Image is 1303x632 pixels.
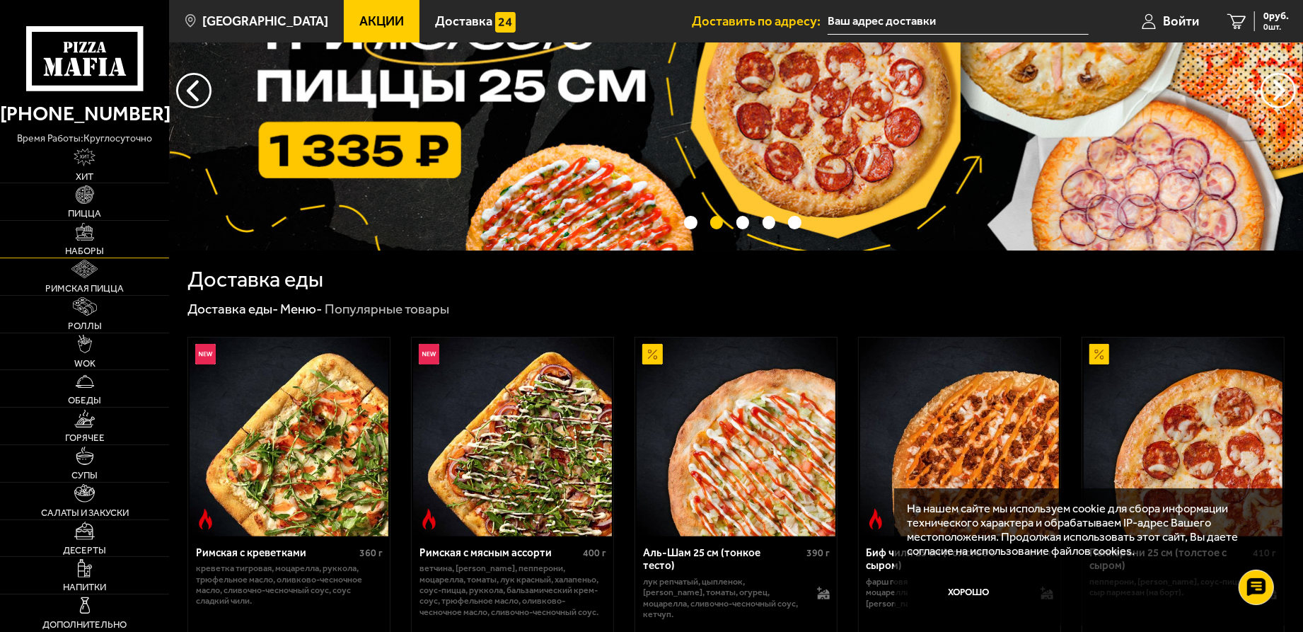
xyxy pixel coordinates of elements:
[68,396,101,405] span: Обеды
[710,216,723,229] button: точки переключения
[866,509,886,529] img: Острое блюдо
[867,546,1026,573] div: Биф чили 25 см (толстое с сыром)
[1163,15,1199,28] span: Войти
[419,563,606,617] p: ветчина, [PERSON_NAME], пепперони, моцарелла, томаты, лук красный, халапеньо, соус-пицца, руккола...
[412,338,613,536] a: НовинкаОстрое блюдоРимская с мясным ассорти
[63,546,106,555] span: Десерты
[419,344,439,364] img: Новинка
[643,576,804,619] p: лук репчатый, цыпленок, [PERSON_NAME], томаты, огурец, моцарелла, сливочно-чесночный соус, кетчуп.
[583,547,606,559] span: 400 г
[692,15,828,28] span: Доставить по адресу:
[1089,344,1110,364] img: Акционный
[684,216,697,229] button: точки переключения
[68,321,102,331] span: Роллы
[195,509,216,529] img: Острое блюдо
[359,547,383,559] span: 360 г
[68,209,101,218] span: Пицца
[859,338,1060,536] a: Острое блюдоБиф чили 25 см (толстое с сыром)
[195,344,216,364] img: Новинка
[42,620,127,629] span: Дополнительно
[643,546,803,573] div: Аль-Шам 25 см (тонкое тесто)
[763,216,775,229] button: точки переключения
[190,338,388,536] img: Римская с креветками
[187,301,278,317] a: Доставка еды-
[76,172,93,181] span: Хит
[419,546,579,559] div: Римская с мясным ассорти
[788,216,801,229] button: точки переключения
[176,73,212,108] button: следующий
[196,546,356,559] div: Римская с креветками
[196,563,383,606] p: креветка тигровая, моцарелла, руккола, трюфельное масло, оливково-чесночное масло, сливочно-чесно...
[1082,338,1284,536] a: АкционныйПепперони 25 см (толстое с сыром)
[63,582,106,592] span: Напитки
[413,338,612,536] img: Римская с мясным ассорти
[419,509,439,529] img: Острое блюдо
[1263,11,1289,21] span: 0 руб.
[637,338,835,536] img: Аль-Шам 25 см (тонкое тесто)
[1263,23,1289,31] span: 0 шт.
[860,338,1059,536] img: Биф чили 25 см (толстое с сыром)
[908,571,1030,612] button: Хорошо
[281,301,323,317] a: Меню-
[188,338,390,536] a: НовинкаОстрое блюдоРимская с креветками
[71,471,98,480] span: Супы
[65,433,105,442] span: Горячее
[1261,73,1296,108] button: предыдущий
[359,15,404,28] span: Акции
[41,508,129,517] span: Салаты и закуски
[65,246,104,255] span: Наборы
[828,8,1088,35] input: Ваш адрес доставки
[642,344,663,364] img: Акционный
[187,269,323,291] h1: Доставка еды
[867,576,1027,609] p: фарш говяжий, паприка, соус-пицца, моцарелла, [PERSON_NAME]-кочудян, [PERSON_NAME] (на борт).
[74,359,95,368] span: WOK
[908,502,1263,558] p: На нашем сайте мы используем cookie для сбора информации технического характера и обрабатываем IP...
[325,301,449,318] div: Популярные товары
[736,216,749,229] button: точки переключения
[1084,338,1282,536] img: Пепперони 25 см (толстое с сыром)
[45,284,124,293] span: Римская пицца
[635,338,837,536] a: АкционныйАль-Шам 25 см (тонкое тесто)
[202,15,328,28] span: [GEOGRAPHIC_DATA]
[806,547,830,559] span: 390 г
[435,15,492,28] span: Доставка
[495,12,516,33] img: 15daf4d41897b9f0e9f617042186c801.svg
